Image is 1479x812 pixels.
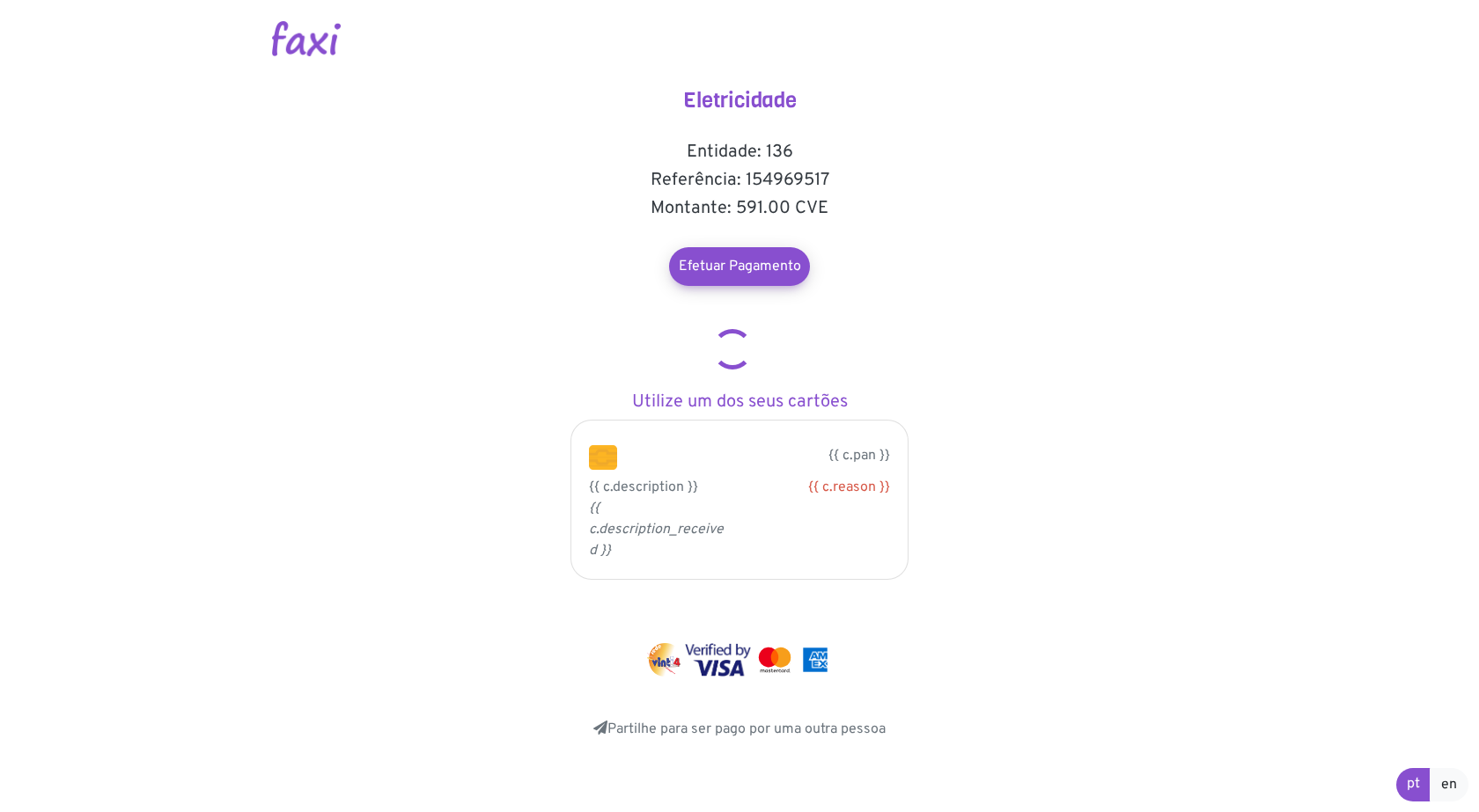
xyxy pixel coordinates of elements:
[647,643,682,677] img: vinti4
[685,643,751,677] img: visa
[589,500,724,560] i: {{ c.description_received }}
[589,445,617,470] img: chip.png
[563,391,916,413] h5: Utilize um dos seus cartões
[754,643,795,677] img: mastercard
[798,643,832,677] img: mastercard
[563,88,916,113] h4: Eletricidade
[563,142,916,163] h5: Entidade: 136
[644,445,890,466] p: {{ c.pan }}
[753,477,890,498] div: {{ c.reason }}
[1396,768,1431,801] a: pt
[589,479,698,496] span: {{ c.description }}
[563,198,916,219] h5: Montante: 591.00 CVE
[563,170,916,191] h5: Referência: 154969517
[593,721,886,738] a: Partilhe para ser pago por uma outra pessoa
[1430,768,1468,801] a: en
[669,247,810,286] a: Efetuar Pagamento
